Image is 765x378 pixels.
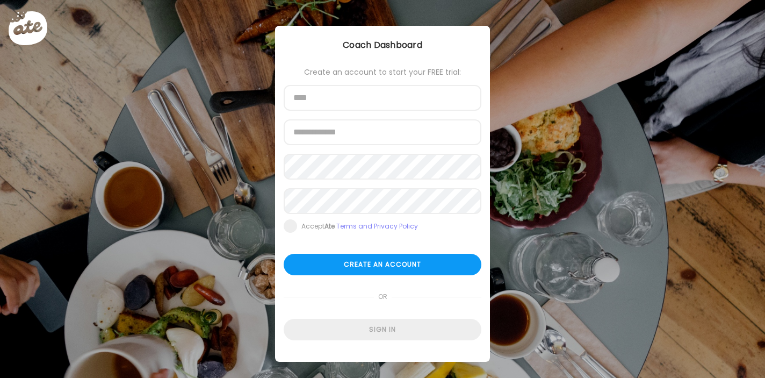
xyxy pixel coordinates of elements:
[336,222,418,231] a: Terms and Privacy Policy
[284,68,481,76] div: Create an account to start your FREE trial:
[374,286,392,308] span: or
[275,39,490,52] div: Coach Dashboard
[284,319,481,340] div: Sign in
[324,222,335,231] b: Ate
[301,222,418,231] div: Accept
[284,254,481,275] div: Create an account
